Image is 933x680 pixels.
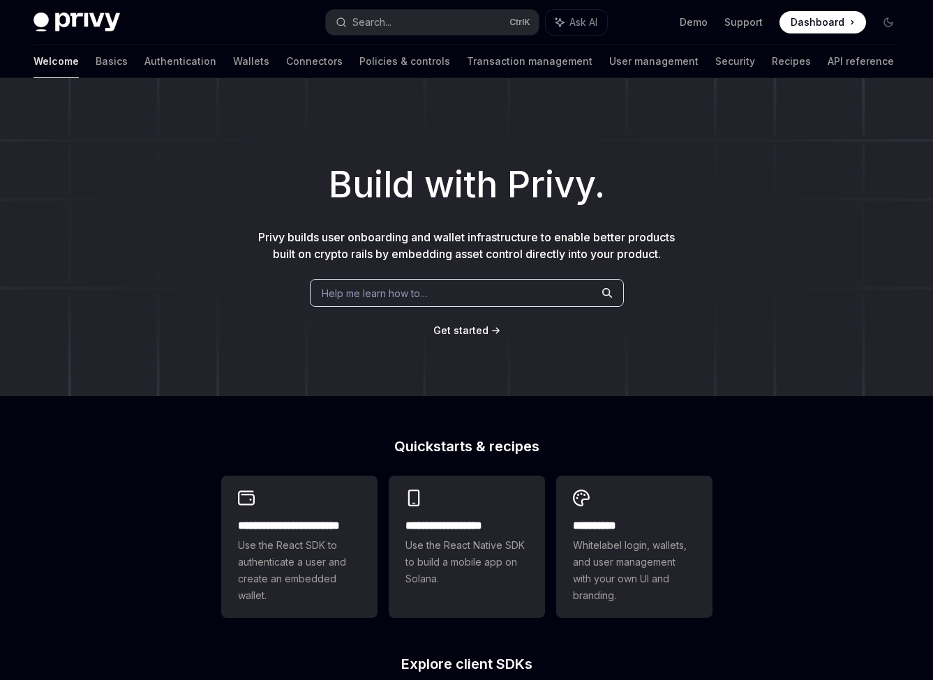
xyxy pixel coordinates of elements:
[258,230,675,261] span: Privy builds user onboarding and wallet infrastructure to enable better products built on crypto ...
[433,324,488,336] span: Get started
[433,324,488,338] a: Get started
[22,158,911,212] h1: Build with Privy.
[779,11,866,33] a: Dashboard
[405,537,528,587] span: Use the React Native SDK to build a mobile app on Solana.
[221,657,712,671] h2: Explore client SDKs
[352,14,391,31] div: Search...
[359,45,450,78] a: Policies & controls
[772,45,811,78] a: Recipes
[96,45,128,78] a: Basics
[326,10,539,35] button: Search...CtrlK
[546,10,607,35] button: Ask AI
[791,15,844,29] span: Dashboard
[609,45,699,78] a: User management
[238,537,361,604] span: Use the React SDK to authenticate a user and create an embedded wallet.
[33,45,79,78] a: Welcome
[322,286,428,301] span: Help me learn how to…
[389,476,545,618] a: **** **** **** ***Use the React Native SDK to build a mobile app on Solana.
[144,45,216,78] a: Authentication
[33,13,120,32] img: dark logo
[556,476,712,618] a: **** *****Whitelabel login, wallets, and user management with your own UI and branding.
[233,45,269,78] a: Wallets
[715,45,755,78] a: Security
[680,15,708,29] a: Demo
[569,15,597,29] span: Ask AI
[467,45,592,78] a: Transaction management
[724,15,763,29] a: Support
[828,45,894,78] a: API reference
[509,17,530,28] span: Ctrl K
[286,45,343,78] a: Connectors
[877,11,900,33] button: Toggle dark mode
[221,439,712,453] h2: Quickstarts & recipes
[573,537,696,604] span: Whitelabel login, wallets, and user management with your own UI and branding.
